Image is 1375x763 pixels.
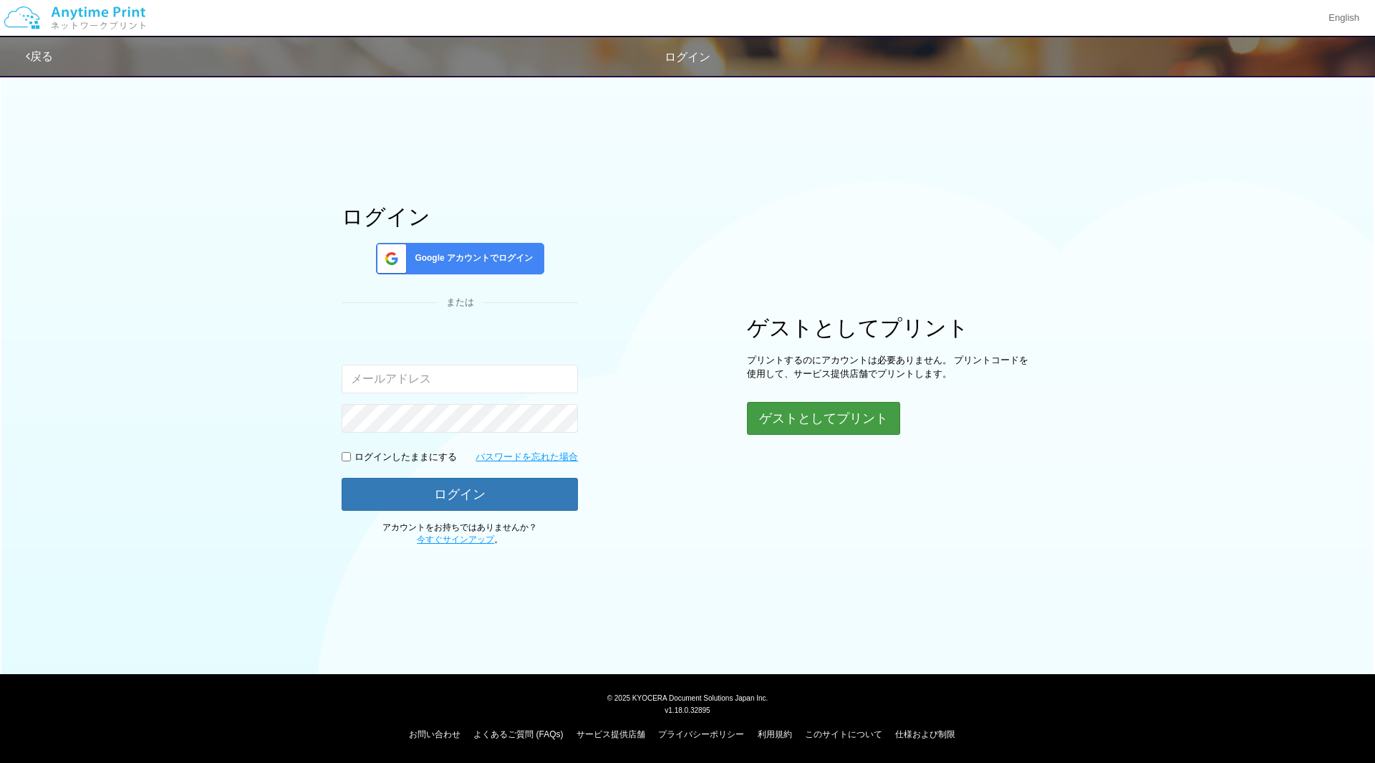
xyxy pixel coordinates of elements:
span: v1.18.0.32895 [665,706,710,714]
span: 。 [417,534,503,544]
h1: ログイン [342,205,578,229]
div: または [342,296,578,309]
a: よくあるご質問 (FAQs) [473,729,563,739]
a: サービス提供店舗 [576,729,645,739]
a: お問い合わせ [409,729,460,739]
a: 戻る [26,50,53,62]
a: プライバシーポリシー [658,729,744,739]
a: 仕様および制限 [895,729,955,739]
p: プリントするのにアカウントは必要ありません。 プリントコードを使用して、サービス提供店舗でプリントします。 [747,354,1033,380]
a: このサイトについて [805,729,882,739]
h1: ゲストとしてプリント [747,316,1033,340]
span: ログイン [665,51,710,63]
button: ログイン [342,478,578,511]
span: Google アカウントでログイン [409,252,533,264]
input: メールアドレス [342,365,578,393]
p: アカウントをお持ちではありませんか？ [342,522,578,546]
a: 利用規約 [758,729,792,739]
span: © 2025 KYOCERA Document Solutions Japan Inc. [607,693,768,702]
p: ログインしたままにする [354,451,457,464]
button: ゲストとしてプリント [747,402,900,435]
a: パスワードを忘れた場合 [476,451,578,464]
a: 今すぐサインアップ [417,534,494,544]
